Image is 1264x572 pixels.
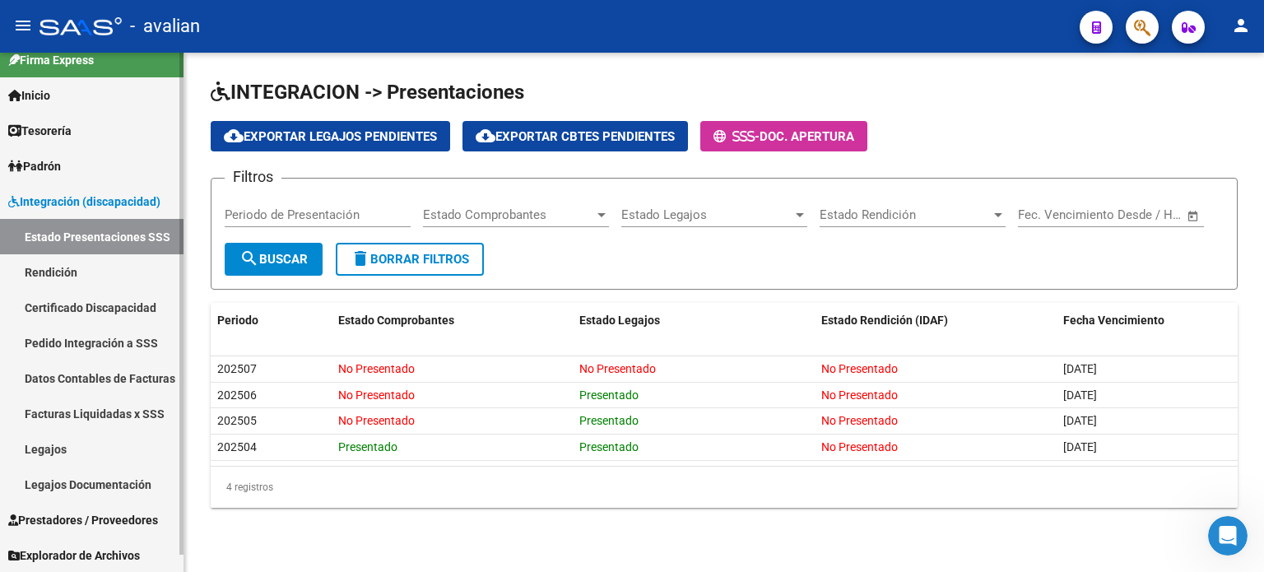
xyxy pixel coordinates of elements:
span: No Presentado [338,414,415,427]
span: Estado Legajos [621,207,792,222]
input: Fecha fin [1099,207,1179,222]
span: Estado Comprobantes [338,314,454,327]
mat-icon: cloud_download [224,126,244,146]
span: 202506 [217,388,257,402]
datatable-header-cell: Periodo [211,303,332,338]
span: Estado Rendición [820,207,991,222]
span: Estado Comprobantes [423,207,594,222]
span: Periodo [217,314,258,327]
input: Fecha inicio [1018,207,1085,222]
mat-icon: person [1231,16,1251,35]
span: Firma Express [8,51,94,69]
span: Doc. Apertura [760,129,854,144]
datatable-header-cell: Fecha Vencimiento [1057,303,1238,338]
span: INTEGRACION -> Presentaciones [211,81,524,104]
span: Presentado [579,414,639,427]
span: Exportar Cbtes Pendientes [476,129,675,144]
span: [DATE] [1063,362,1097,375]
span: No Presentado [821,414,898,427]
span: Prestadores / Proveedores [8,511,158,529]
span: - avalian [130,8,200,44]
span: Tesorería [8,122,72,140]
mat-icon: search [239,249,259,268]
span: 202504 [217,440,257,453]
button: Borrar Filtros [336,243,484,276]
span: - [713,129,760,144]
span: Padrón [8,157,61,175]
span: No Presentado [821,440,898,453]
span: No Presentado [821,388,898,402]
datatable-header-cell: Estado Rendición (IDAF) [815,303,1057,338]
button: Exportar Cbtes Pendientes [462,121,688,151]
button: Open calendar [1184,207,1203,226]
span: No Presentado [821,362,898,375]
span: 202505 [217,414,257,427]
span: Presentado [579,388,639,402]
span: Fecha Vencimiento [1063,314,1164,327]
mat-icon: menu [13,16,33,35]
span: No Presentado [338,362,415,375]
mat-icon: delete [351,249,370,268]
button: Exportar Legajos Pendientes [211,121,450,151]
button: -Doc. Apertura [700,121,867,151]
span: [DATE] [1063,388,1097,402]
span: Buscar [239,252,308,267]
span: Presentado [338,440,397,453]
span: Borrar Filtros [351,252,469,267]
datatable-header-cell: Estado Comprobantes [332,303,574,338]
mat-icon: cloud_download [476,126,495,146]
span: [DATE] [1063,414,1097,427]
h3: Filtros [225,165,281,188]
span: [DATE] [1063,440,1097,453]
span: No Presentado [338,388,415,402]
span: Exportar Legajos Pendientes [224,129,437,144]
button: Buscar [225,243,323,276]
span: Presentado [579,440,639,453]
iframe: Intercom live chat [1208,516,1248,556]
span: Integración (discapacidad) [8,193,160,211]
span: Inicio [8,86,50,105]
span: No Presentado [579,362,656,375]
span: 202507 [217,362,257,375]
div: 4 registros [211,467,1238,508]
span: Explorador de Archivos [8,546,140,565]
datatable-header-cell: Estado Legajos [573,303,815,338]
span: Estado Rendición (IDAF) [821,314,948,327]
span: Estado Legajos [579,314,660,327]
